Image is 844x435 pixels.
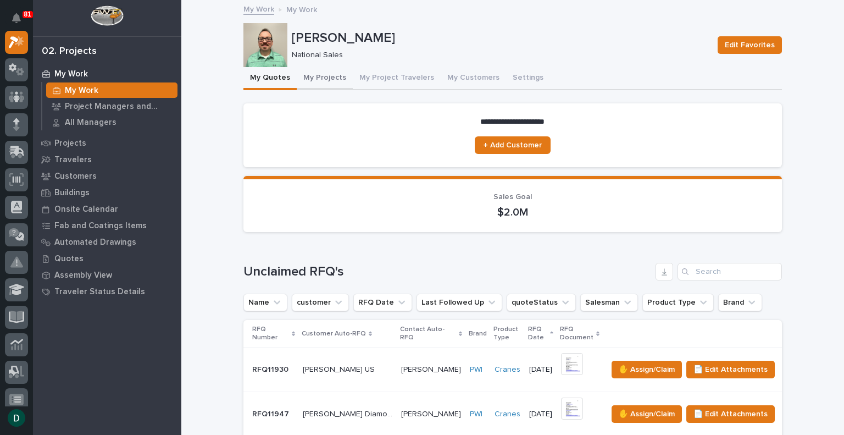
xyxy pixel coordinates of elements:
p: Assembly View [54,271,112,280]
a: Fab and Coatings Items [33,217,181,234]
a: Buildings [33,184,181,201]
button: My Customers [441,67,506,90]
a: Customers [33,168,181,184]
a: Onsite Calendar [33,201,181,217]
a: PWI [470,410,482,419]
input: Search [678,263,782,280]
a: Cranes [495,365,520,375]
a: Project Managers and Engineers [42,98,181,114]
p: RFQ Number [252,323,289,344]
button: ✋ Assign/Claim [612,361,682,378]
p: Travelers [54,155,92,165]
a: Assembly View [33,267,181,283]
a: Travelers [33,151,181,168]
p: Alex Robinson [401,363,463,375]
span: 📄 Edit Attachments [693,408,768,421]
span: + Add Customer [484,141,542,149]
p: My Work [65,86,98,96]
p: $2.0M [257,206,769,219]
h1: Unclaimed RFQ's [243,264,651,280]
a: Quotes [33,250,181,267]
button: Salesman [580,294,638,311]
button: RFQ Date [353,294,412,311]
p: Project Managers and Engineers [65,102,173,112]
a: Traveler Status Details [33,283,181,300]
p: RFQ Date [528,323,547,344]
a: All Managers [42,114,181,130]
p: Deangelis Diamond [303,408,395,419]
div: 02. Projects [42,46,97,58]
span: Edit Favorites [725,38,775,52]
button: Notifications [5,7,28,30]
span: ✋ Assign/Claim [619,408,675,421]
p: RFQ Document [560,323,593,344]
p: Buildings [54,188,90,198]
a: My Work [42,82,181,98]
p: My Work [54,69,88,79]
button: quoteStatus [507,294,576,311]
button: My Project Travelers [353,67,441,90]
p: Onsite Calendar [54,205,118,214]
a: Projects [33,135,181,151]
p: Product Type [493,323,521,344]
button: Edit Favorites [718,36,782,54]
p: RFQ11930 [252,363,291,375]
button: 📄 Edit Attachments [686,361,775,378]
a: My Work [33,65,181,82]
span: Sales Goal [493,193,532,201]
p: [DATE] [529,410,552,419]
a: + Add Customer [475,136,551,154]
p: Customers [54,172,97,181]
p: Brand [469,328,487,340]
p: 81 [24,10,31,18]
button: ✋ Assign/Claim [612,405,682,423]
p: Customer Auto-RFQ [302,328,366,340]
p: Projects [54,139,86,148]
p: Quotes [54,254,84,264]
p: My Work [286,3,317,15]
p: [PERSON_NAME] [292,30,709,46]
p: [PERSON_NAME] [401,408,463,419]
p: Automated Drawings [54,238,136,247]
span: 📄 Edit Attachments [693,363,768,376]
button: My Projects [297,67,353,90]
p: National Sales [292,51,704,60]
p: Contact Auto-RFQ [400,323,456,344]
p: [DATE] [529,365,552,375]
div: Notifications81 [14,13,28,31]
a: Automated Drawings [33,234,181,250]
a: My Work [243,2,274,15]
p: RFQ11947 [252,408,291,419]
span: ✋ Assign/Claim [619,363,675,376]
img: Workspace Logo [91,5,123,26]
button: Brand [718,294,762,311]
p: All Managers [65,118,116,128]
button: Name [243,294,287,311]
p: [PERSON_NAME] US [303,363,377,375]
button: users-avatar [5,406,28,430]
button: Last Followed Up [417,294,502,311]
button: customer [292,294,349,311]
tr: RFQ11930RFQ11930 [PERSON_NAME] US[PERSON_NAME] US [PERSON_NAME][PERSON_NAME] PWI Cranes [DATE]✋ A... [243,348,812,392]
button: Product Type [642,294,714,311]
button: 📄 Edit Attachments [686,405,775,423]
a: PWI [470,365,482,375]
a: Cranes [495,410,520,419]
p: Fab and Coatings Items [54,221,147,231]
p: Traveler Status Details [54,287,145,297]
button: My Quotes [243,67,297,90]
button: Settings [506,67,550,90]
